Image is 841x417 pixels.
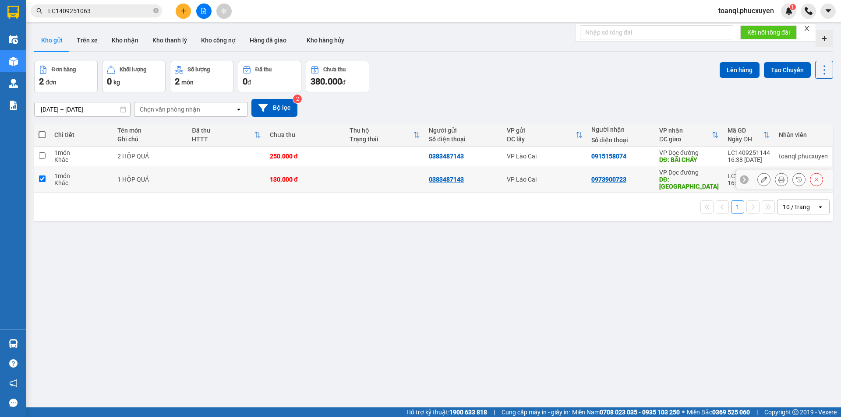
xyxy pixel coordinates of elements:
div: Khác [54,179,109,186]
button: Đã thu0đ [238,61,301,92]
span: Gửi hàng [GEOGRAPHIC_DATA]: Hotline: [4,25,88,56]
div: Khối lượng [120,67,146,73]
span: question-circle [9,359,18,368]
span: 0 [243,76,247,87]
div: Số điện thoại [591,137,650,144]
div: VP Lào Cai [507,176,583,183]
div: DĐ: ĐẠI YÊN [659,176,719,190]
th: Toggle SortBy [723,123,774,147]
th: Toggle SortBy [502,123,587,147]
sup: 1 [790,4,796,10]
strong: Công ty TNHH Phúc Xuyên [9,4,82,23]
div: Chi tiết [54,131,109,138]
button: aim [216,4,232,19]
div: Tên món [117,127,183,134]
div: Tạo kho hàng mới [816,30,833,47]
span: notification [9,379,18,387]
span: toanql.phucxuyen [711,5,781,16]
div: 130.000 đ [270,176,341,183]
button: Trên xe [70,30,105,51]
button: 1 [731,200,744,214]
img: logo-vxr [7,6,19,19]
div: toanql.phucxuyen [779,153,828,160]
span: đ [247,79,251,86]
div: Chưa thu [270,131,341,138]
span: món [181,79,194,86]
th: Toggle SortBy [655,123,723,147]
strong: 1900 633 818 [449,409,487,416]
button: caret-down [820,4,836,19]
div: Số điện thoại [429,136,498,143]
div: VP nhận [659,127,712,134]
button: Kết nối tổng đài [740,25,797,39]
div: LC1409251143 [728,172,770,179]
div: 2 HỘP QUẢ [117,153,183,160]
span: caret-down [824,7,832,15]
img: icon-new-feature [785,7,793,15]
span: Cung cấp máy in - giấy in: [502,407,570,417]
div: ĐC lấy [507,136,576,143]
div: 0383487143 [429,153,464,160]
div: 1 HỘP QUẢ [117,176,183,183]
div: 10 / trang [783,203,810,211]
th: Toggle SortBy [187,123,265,147]
strong: 0369 525 060 [712,409,750,416]
button: file-add [196,4,212,19]
button: Kho thanh lý [145,30,194,51]
img: warehouse-icon [9,339,18,348]
span: close-circle [153,8,159,13]
input: Select a date range. [35,102,130,116]
span: ⚪️ [682,410,685,414]
strong: 024 3236 3236 - [4,33,88,49]
div: HTTT [192,136,254,143]
div: 0973900723 [591,176,626,183]
span: close [804,25,810,32]
button: Đơn hàng2đơn [34,61,98,92]
span: copyright [792,409,799,415]
div: ĐC giao [659,136,712,143]
button: Lên hàng [720,62,760,78]
svg: open [817,203,824,210]
div: 16:38 [DATE] [728,156,770,163]
span: file-add [201,8,207,14]
div: Đã thu [192,127,254,134]
span: Kho hàng hủy [307,37,344,44]
div: Người nhận [591,126,650,133]
div: Người gửi [429,127,498,134]
span: aim [221,8,227,14]
div: VP Lào Cai [507,153,583,160]
button: Bộ lọc [251,99,297,117]
div: Chưa thu [323,67,346,73]
div: VP Dọc đường [659,169,719,176]
span: Hỗ trợ kỹ thuật: [406,407,487,417]
button: Hàng đã giao [243,30,293,51]
div: Trạng thái [350,136,413,143]
span: 2 [39,76,44,87]
span: Gửi hàng Hạ Long: Hotline: [8,59,84,82]
div: DĐ: BÃI CHÁY [659,156,719,163]
div: 16:37 [DATE] [728,179,770,186]
span: search [36,8,42,14]
div: Sửa đơn hàng [757,173,770,186]
span: 0 [107,76,112,87]
span: | [756,407,758,417]
div: LC1409251144 [728,149,770,156]
span: 2 [175,76,180,87]
img: phone-icon [805,7,813,15]
span: message [9,399,18,407]
button: Kho gửi [34,30,70,51]
button: Khối lượng0kg [102,61,166,92]
span: Kết nối tổng đài [747,28,790,37]
div: Số lượng [187,67,210,73]
img: warehouse-icon [9,57,18,66]
div: Ghi chú [117,136,183,143]
svg: open [235,106,242,113]
span: Miền Bắc [687,407,750,417]
button: Chưa thu380.000đ [306,61,369,92]
span: 380.000 [311,76,342,87]
strong: 0888 827 827 - 0848 827 827 [18,41,88,56]
input: Tìm tên, số ĐT hoặc mã đơn [48,6,152,16]
div: Nhân viên [779,131,828,138]
span: | [494,407,495,417]
div: Đã thu [255,67,272,73]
